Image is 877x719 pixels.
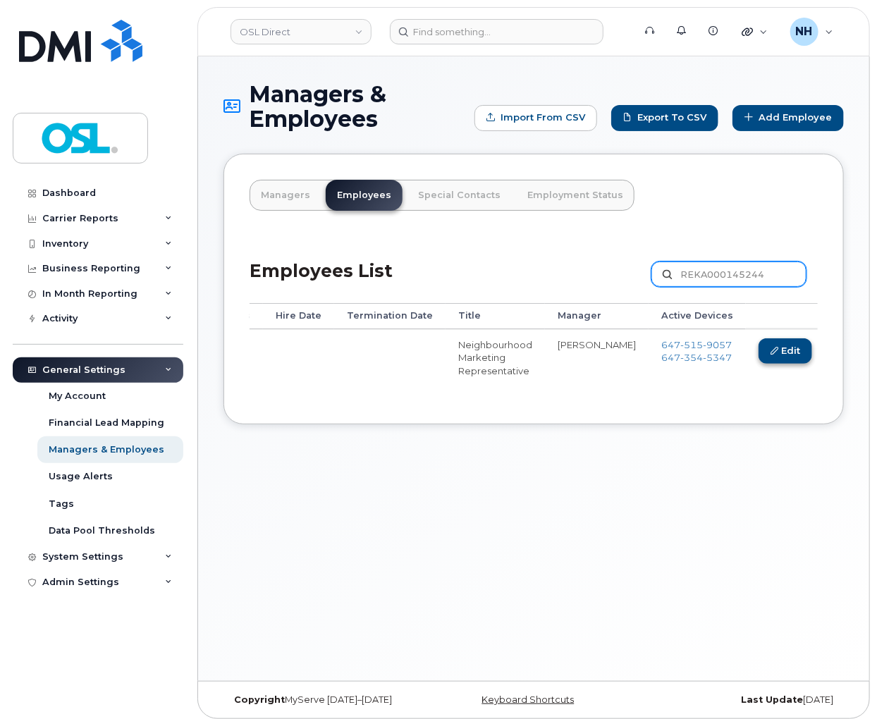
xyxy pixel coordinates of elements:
div: [DATE] [637,694,844,706]
div: MyServe [DATE]–[DATE] [223,694,430,706]
a: Export to CSV [611,105,718,131]
a: Managers [250,180,321,211]
th: Manager [545,303,649,328]
a: 6473545347 [661,352,732,363]
form: Import from CSV [474,105,597,131]
span: 9057 [703,339,732,350]
span: 647 [661,339,732,350]
a: Edit [759,338,812,364]
th: Active Devices [649,303,746,328]
h2: Employees List [250,262,393,303]
th: Title [446,303,545,328]
a: 6475159057 [661,339,732,350]
span: 647 [661,352,732,363]
a: Add Employee [732,105,844,131]
a: Employees [326,180,403,211]
th: Termination Date [334,303,446,328]
span: 515 [680,339,703,350]
strong: Last Update [741,694,803,705]
li: [PERSON_NAME] [558,338,636,352]
span: 5347 [703,352,732,363]
th: Hire Date [263,303,334,328]
a: Keyboard Shortcuts [482,694,574,705]
td: Neighbourhood Marketing Representative [446,329,545,386]
strong: Copyright [234,694,285,705]
h1: Managers & Employees [223,82,467,131]
span: 354 [680,352,703,363]
a: Employment Status [516,180,634,211]
a: Special Contacts [407,180,512,211]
